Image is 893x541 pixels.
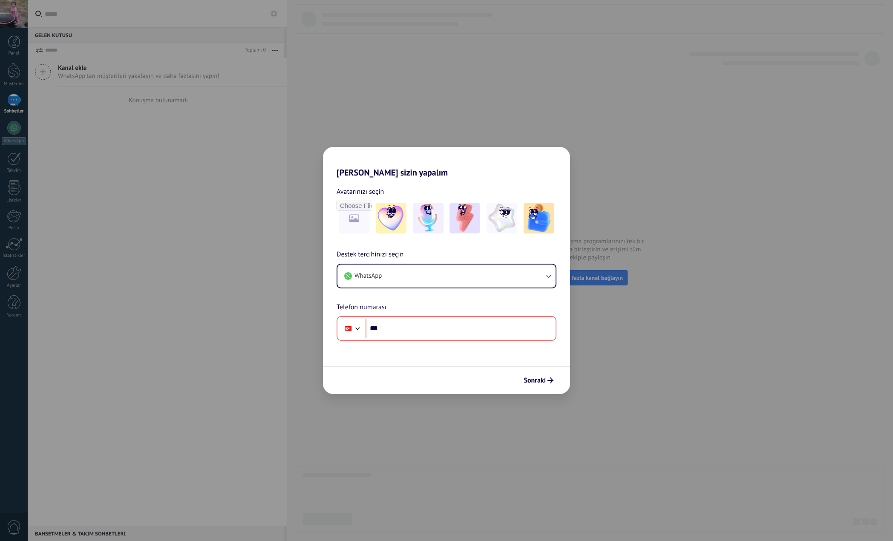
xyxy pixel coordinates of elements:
img: -1.jpeg [376,203,406,233]
span: Telefon numarası [337,302,386,313]
img: -4.jpeg [487,203,517,233]
img: -2.jpeg [413,203,444,233]
img: -5.jpeg [524,203,554,233]
span: Destek tercihinizi seçin [337,249,403,260]
h2: [PERSON_NAME] sizin yapalım [323,147,570,178]
button: WhatsApp [337,265,556,288]
img: -3.jpeg [449,203,480,233]
span: Avatarınızı seçin [337,186,384,197]
span: Sonraki [524,377,546,383]
div: Turkey: + 90 [340,319,356,337]
span: WhatsApp [354,272,382,280]
button: Sonraki [520,373,557,388]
